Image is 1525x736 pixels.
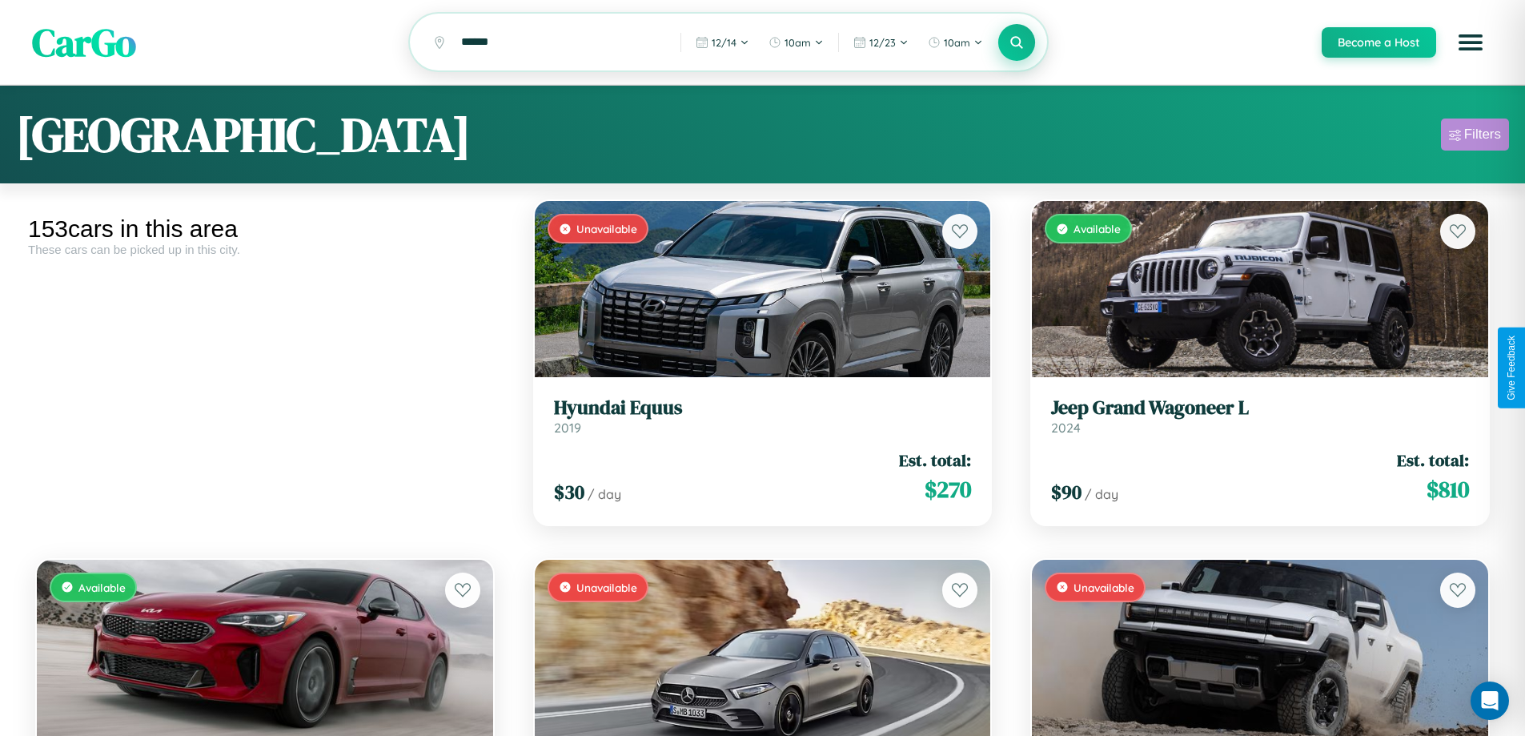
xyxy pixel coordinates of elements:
span: 10am [944,36,970,49]
h1: [GEOGRAPHIC_DATA] [16,102,471,167]
span: / day [588,486,621,502]
span: 12 / 14 [712,36,736,49]
h3: Hyundai Equus [554,396,972,420]
span: Unavailable [576,222,637,235]
div: These cars can be picked up in this city. [28,243,502,256]
div: 153 cars in this area [28,215,502,243]
span: 12 / 23 [869,36,896,49]
button: Become a Host [1322,27,1436,58]
span: $ 90 [1051,479,1082,505]
a: Hyundai Equus2019 [554,396,972,436]
span: CarGo [32,16,136,69]
button: 10am [920,30,991,55]
button: Open menu [1448,20,1493,65]
div: Open Intercom Messenger [1471,682,1509,720]
span: Available [78,581,126,594]
button: 12/14 [688,30,757,55]
span: Available [1074,222,1121,235]
button: 12/23 [845,30,917,55]
span: 2024 [1051,420,1081,436]
span: $ 270 [925,473,971,505]
span: $ 810 [1427,473,1469,505]
span: 2019 [554,420,581,436]
button: Filters [1441,119,1509,151]
button: 10am [760,30,832,55]
span: $ 30 [554,479,584,505]
span: Est. total: [899,448,971,472]
span: Unavailable [576,581,637,594]
h3: Jeep Grand Wagoneer L [1051,396,1469,420]
span: 10am [785,36,811,49]
div: Give Feedback [1506,336,1517,400]
a: Jeep Grand Wagoneer L2024 [1051,396,1469,436]
span: Unavailable [1074,581,1134,594]
span: Est. total: [1397,448,1469,472]
div: Filters [1464,127,1501,143]
span: / day [1085,486,1118,502]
